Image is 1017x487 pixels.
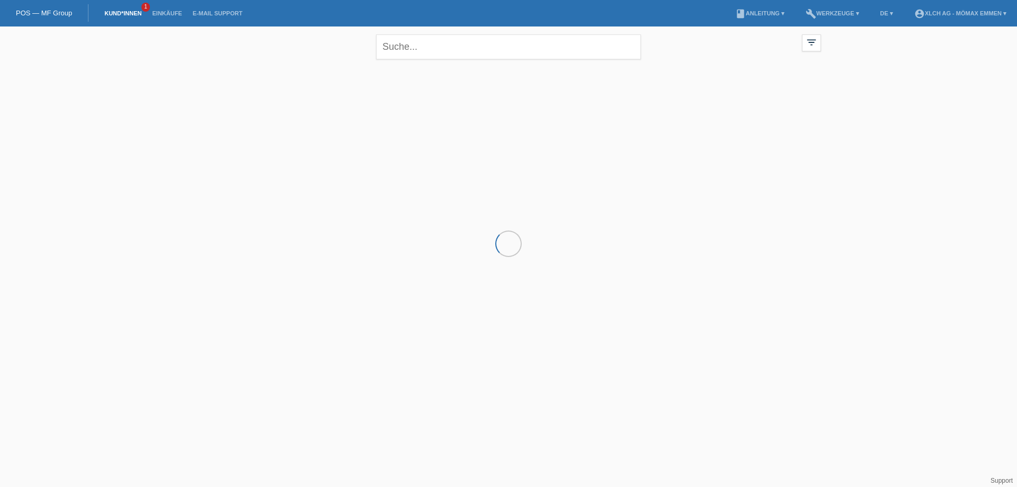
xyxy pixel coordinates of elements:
a: buildWerkzeuge ▾ [800,10,864,16]
a: bookAnleitung ▾ [730,10,790,16]
a: account_circleXLCH AG - Mömax Emmen ▾ [909,10,1012,16]
input: Suche... [376,34,641,59]
a: E-Mail Support [188,10,248,16]
i: build [806,8,816,19]
i: book [735,8,746,19]
a: DE ▾ [875,10,898,16]
i: filter_list [806,37,817,48]
span: 1 [141,3,150,12]
a: Einkäufe [147,10,187,16]
a: Support [991,477,1013,484]
i: account_circle [914,8,925,19]
a: POS — MF Group [16,9,72,17]
a: Kund*innen [99,10,147,16]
